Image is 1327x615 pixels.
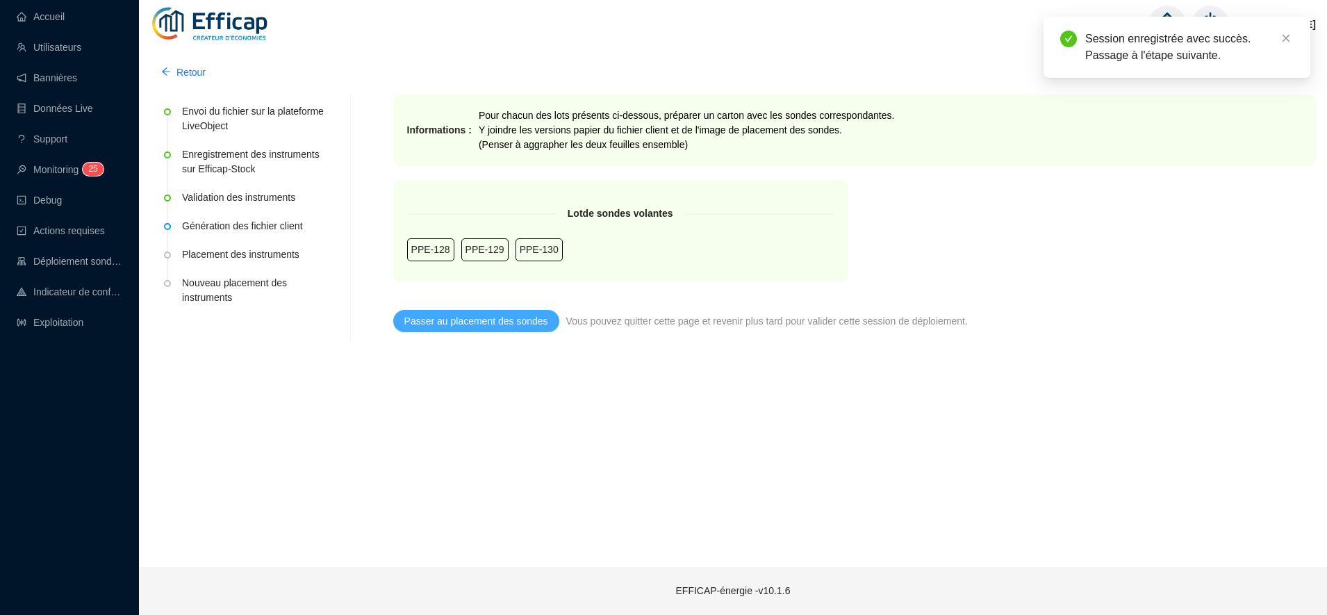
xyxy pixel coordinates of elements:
sup: 25 [83,163,103,176]
span: close [1281,33,1291,43]
span: EFFICAP-énergie - v10.1.6 [676,585,791,596]
div: Validation des instruments [182,190,331,205]
div: Envoi du fichier sur la plateforme LiveObject [182,104,331,133]
a: notificationBannières [17,72,77,83]
span: Retour [176,65,206,80]
div: Nouveau placement des instruments [182,276,331,309]
strong: Lot de sondes volantes [568,208,673,219]
a: heat-mapIndicateur de confort [17,286,122,297]
span: (Penser à aggrapher les deux feuilles ensemble) [479,139,688,150]
span: Y joindre les versions papier du fichier client et de l'image de placement des sondes. [479,124,842,136]
div: PPE-128 [407,238,454,261]
div: Enregistrement des instruments sur Efficap-Stock [182,147,331,177]
a: Close [1278,31,1294,46]
img: power [1192,6,1229,43]
span: 5 [93,164,98,174]
span: check-square [17,226,26,236]
button: Passer au placement des sondes [393,310,559,332]
div: Placement des instruments [182,247,331,262]
strong: Informations : [407,124,472,136]
span: check-circle [1060,31,1077,47]
span: home [1155,12,1180,37]
a: clusterDéploiement sondes [17,256,122,267]
a: codeDebug [17,195,62,206]
div: PPE-129 [461,238,509,261]
span: Actions requises [33,225,105,236]
div: PPE-130 [516,238,563,261]
span: Vous pouvez quitter cette page et revenir plus tard pour valider cette session de déploiement. [566,315,968,327]
a: slidersExploitation [17,317,83,328]
span: 2 [88,164,93,174]
span: Passer au placement des sondes [404,314,548,329]
button: Retour [150,61,217,83]
a: questionSupport [17,133,67,145]
a: databaseDonnées Live [17,103,93,114]
span: [PERSON_NAME] [1235,2,1316,47]
div: Session enregistrée avec succès. Passage à l'étape suivante. [1085,31,1294,64]
a: teamUtilisateurs [17,42,81,53]
div: Génération des fichier client [182,219,331,233]
a: monitorMonitoring25 [17,164,99,175]
span: arrow-left [161,67,171,76]
a: homeAccueil [17,11,65,22]
span: Pour chacun des lots présents ci-dessous, préparer un carton avec les sondes correspondantes. [479,110,894,121]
